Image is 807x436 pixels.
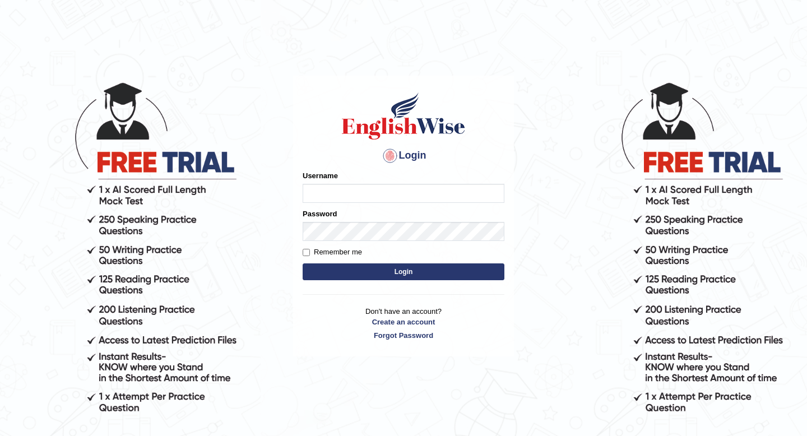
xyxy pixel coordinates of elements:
label: Password [303,208,337,219]
img: Logo of English Wise sign in for intelligent practice with AI [340,91,467,141]
label: Username [303,170,338,181]
h4: Login [303,147,504,165]
input: Remember me [303,249,310,256]
button: Login [303,263,504,280]
p: Don't have an account? [303,306,504,341]
a: Create an account [303,317,504,327]
a: Forgot Password [303,330,504,341]
label: Remember me [303,247,362,258]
